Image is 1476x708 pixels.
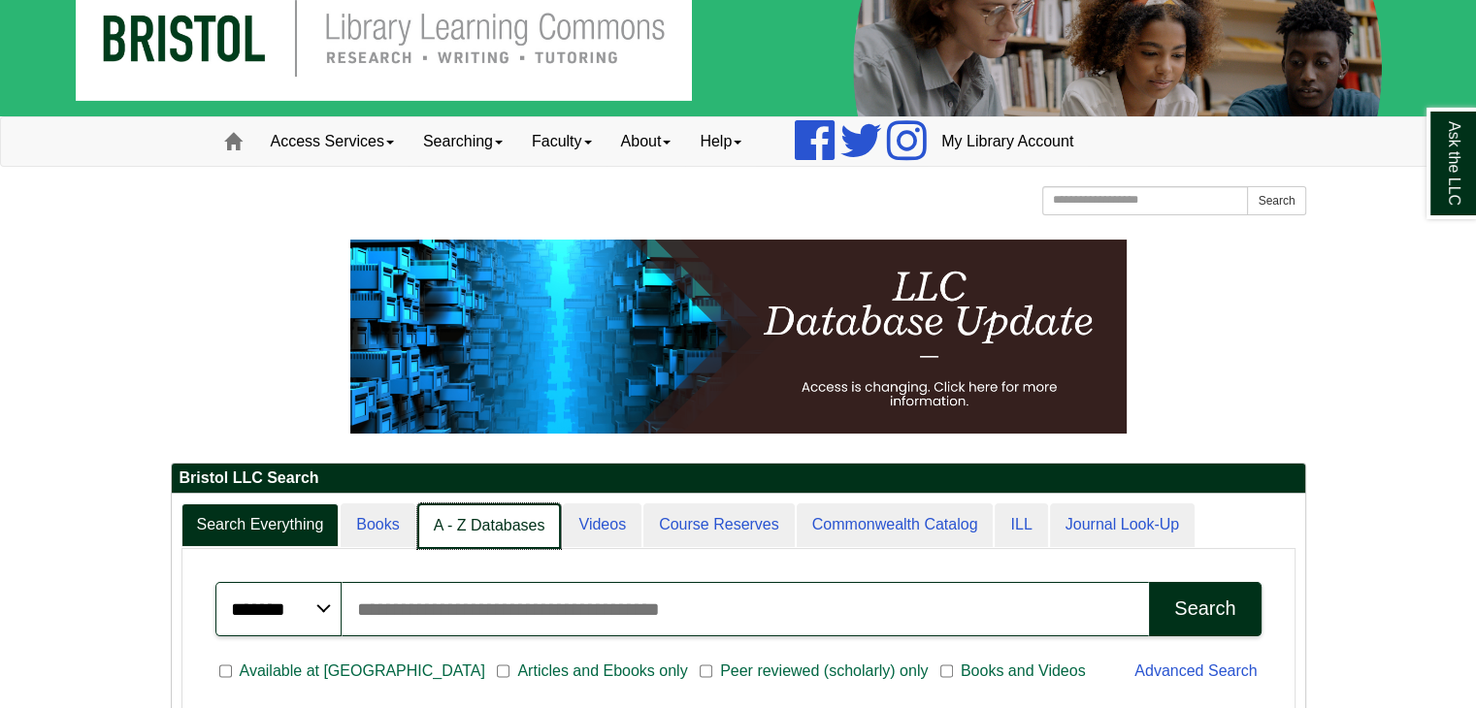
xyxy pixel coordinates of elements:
[350,240,1127,434] img: HTML tutorial
[927,117,1088,166] a: My Library Account
[232,660,493,683] span: Available at [GEOGRAPHIC_DATA]
[219,662,232,680] input: Available at [GEOGRAPHIC_DATA]
[607,117,686,166] a: About
[563,503,641,547] a: Videos
[341,503,414,547] a: Books
[1134,662,1257,679] a: Advanced Search
[1050,503,1195,547] a: Journal Look-Up
[995,503,1047,547] a: ILL
[497,662,509,680] input: Articles and Ebooks only
[517,117,607,166] a: Faculty
[181,503,340,547] a: Search Everything
[685,117,756,166] a: Help
[797,503,994,547] a: Commonwealth Catalog
[172,464,1305,494] h2: Bristol LLC Search
[1174,597,1235,620] div: Search
[940,662,953,680] input: Books and Videos
[256,117,409,166] a: Access Services
[712,660,935,683] span: Peer reviewed (scholarly) only
[509,660,695,683] span: Articles and Ebooks only
[953,660,1094,683] span: Books and Videos
[643,503,795,547] a: Course Reserves
[409,117,517,166] a: Searching
[700,662,712,680] input: Peer reviewed (scholarly) only
[417,503,562,549] a: A - Z Databases
[1149,582,1261,636] button: Search
[1247,186,1305,215] button: Search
